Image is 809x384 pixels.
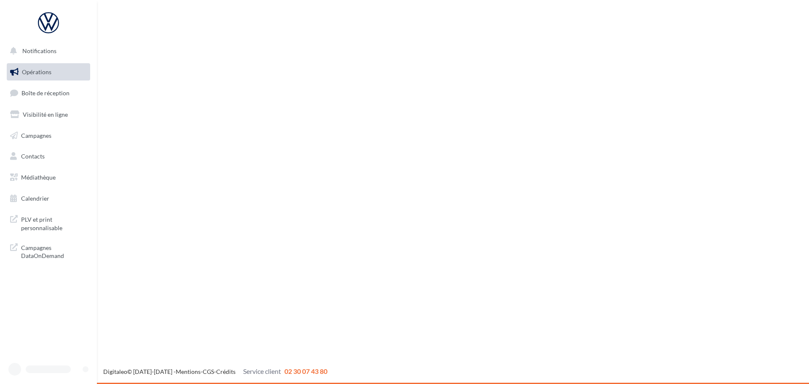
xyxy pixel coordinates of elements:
span: 02 30 07 43 80 [284,367,327,375]
a: Mentions [176,368,201,375]
a: Boîte de réception [5,84,92,102]
button: Notifications [5,42,88,60]
a: PLV et print personnalisable [5,210,92,235]
a: Contacts [5,148,92,165]
a: Crédits [216,368,236,375]
span: Notifications [22,47,56,54]
a: Campagnes DataOnDemand [5,239,92,263]
span: Campagnes [21,132,51,139]
span: Campagnes DataOnDemand [21,242,87,260]
a: CGS [203,368,214,375]
span: Service client [243,367,281,375]
a: Opérations [5,63,92,81]
span: Médiathèque [21,174,56,181]
span: Visibilité en ligne [23,111,68,118]
span: Contacts [21,153,45,160]
span: PLV et print personnalisable [21,214,87,232]
a: Digitaleo [103,368,127,375]
a: Médiathèque [5,169,92,186]
span: © [DATE]-[DATE] - - - [103,368,327,375]
span: Opérations [22,68,51,75]
a: Calendrier [5,190,92,207]
a: Visibilité en ligne [5,106,92,124]
span: Calendrier [21,195,49,202]
a: Campagnes [5,127,92,145]
span: Boîte de réception [21,89,70,97]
